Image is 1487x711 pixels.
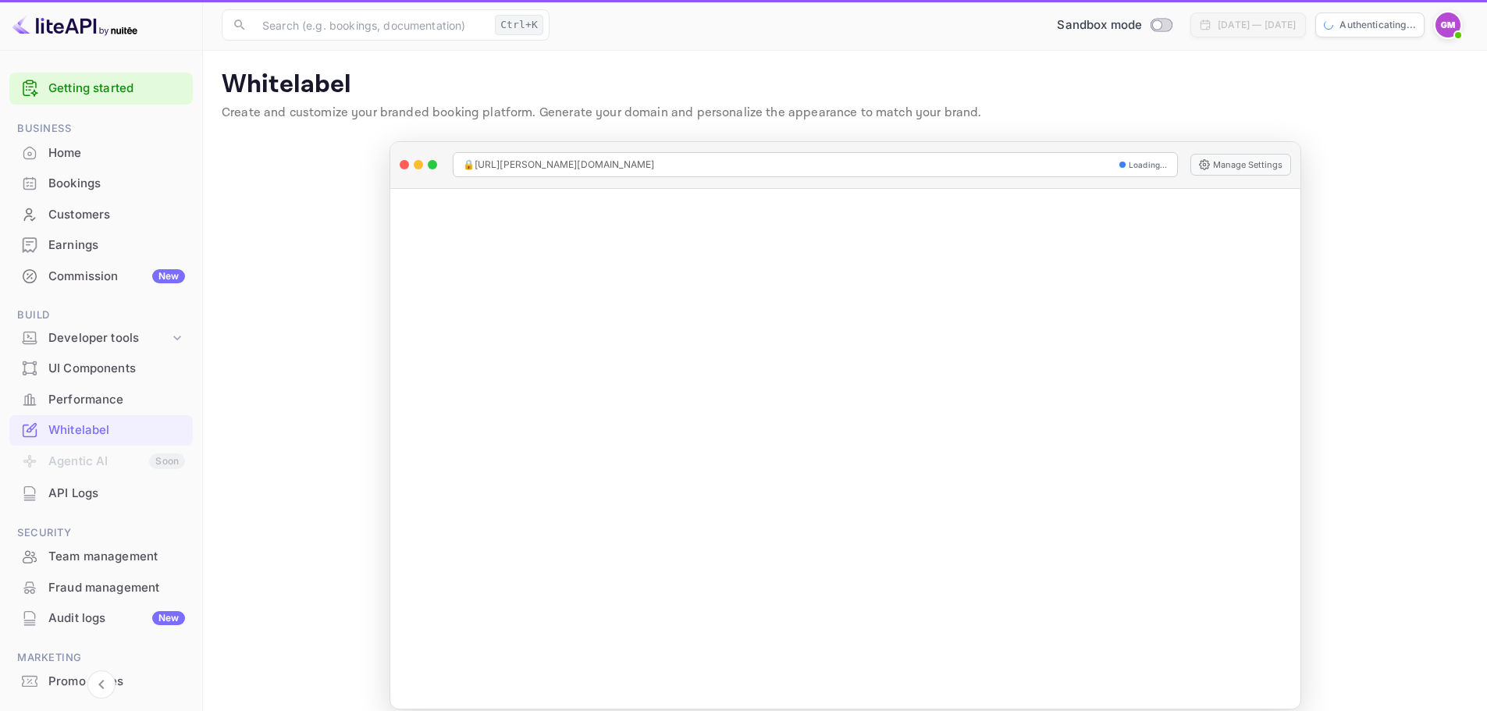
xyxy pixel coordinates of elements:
button: Manage Settings [1190,154,1291,176]
div: Customers [9,200,193,230]
a: Customers [9,200,193,229]
div: Bookings [9,169,193,199]
a: Performance [9,385,193,414]
div: [DATE] — [DATE] [1218,18,1296,32]
div: Bookings [48,175,185,193]
p: Whitelabel [222,69,1468,101]
p: Create and customize your branded booking platform. Generate your domain and personalize the appe... [222,104,1468,123]
div: Performance [48,391,185,409]
input: Search (e.g. bookings, documentation) [253,9,489,41]
div: Whitelabel [9,415,193,446]
span: Build [9,307,193,324]
div: Getting started [9,73,193,105]
a: Team management [9,542,193,571]
div: Home [9,138,193,169]
div: UI Components [48,360,185,378]
div: Team management [48,548,185,566]
div: Developer tools [48,329,169,347]
span: Security [9,524,193,542]
div: CommissionNew [9,261,193,292]
span: Business [9,120,193,137]
div: UI Components [9,354,193,384]
a: Bookings [9,169,193,197]
div: API Logs [48,485,185,503]
div: Switch to Production mode [1051,16,1178,34]
div: Promo codes [9,667,193,697]
div: Promo codes [48,673,185,691]
a: Whitelabel [9,415,193,444]
span: Marketing [9,649,193,667]
a: Fraud management [9,573,193,602]
div: Earnings [48,236,185,254]
div: Audit logs [48,610,185,627]
a: Promo codes [9,667,193,695]
div: Developer tools [9,325,193,352]
div: Home [48,144,185,162]
a: Audit logsNew [9,603,193,632]
div: New [152,269,185,283]
div: Whitelabel [48,421,185,439]
div: Audit logsNew [9,603,193,634]
a: API Logs [9,478,193,507]
a: CommissionNew [9,261,193,290]
img: LiteAPI logo [12,12,137,37]
span: Loading... [1129,159,1168,171]
div: Performance [9,385,193,415]
div: Team management [9,542,193,572]
div: API Logs [9,478,193,509]
div: Commission [48,268,185,286]
button: Collapse navigation [87,670,116,699]
p: Authenticating... [1339,18,1416,32]
div: Customers [48,206,185,224]
a: Home [9,138,193,167]
span: 🔒 [URL][PERSON_NAME][DOMAIN_NAME] [463,158,655,172]
a: Getting started [48,80,185,98]
div: Fraud management [9,573,193,603]
div: Ctrl+K [495,15,543,35]
a: UI Components [9,354,193,382]
div: Fraud management [48,579,185,597]
a: Earnings [9,230,193,259]
img: Gideon Marken [1435,12,1460,37]
div: Earnings [9,230,193,261]
span: Sandbox mode [1057,16,1142,34]
div: New [152,611,185,625]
